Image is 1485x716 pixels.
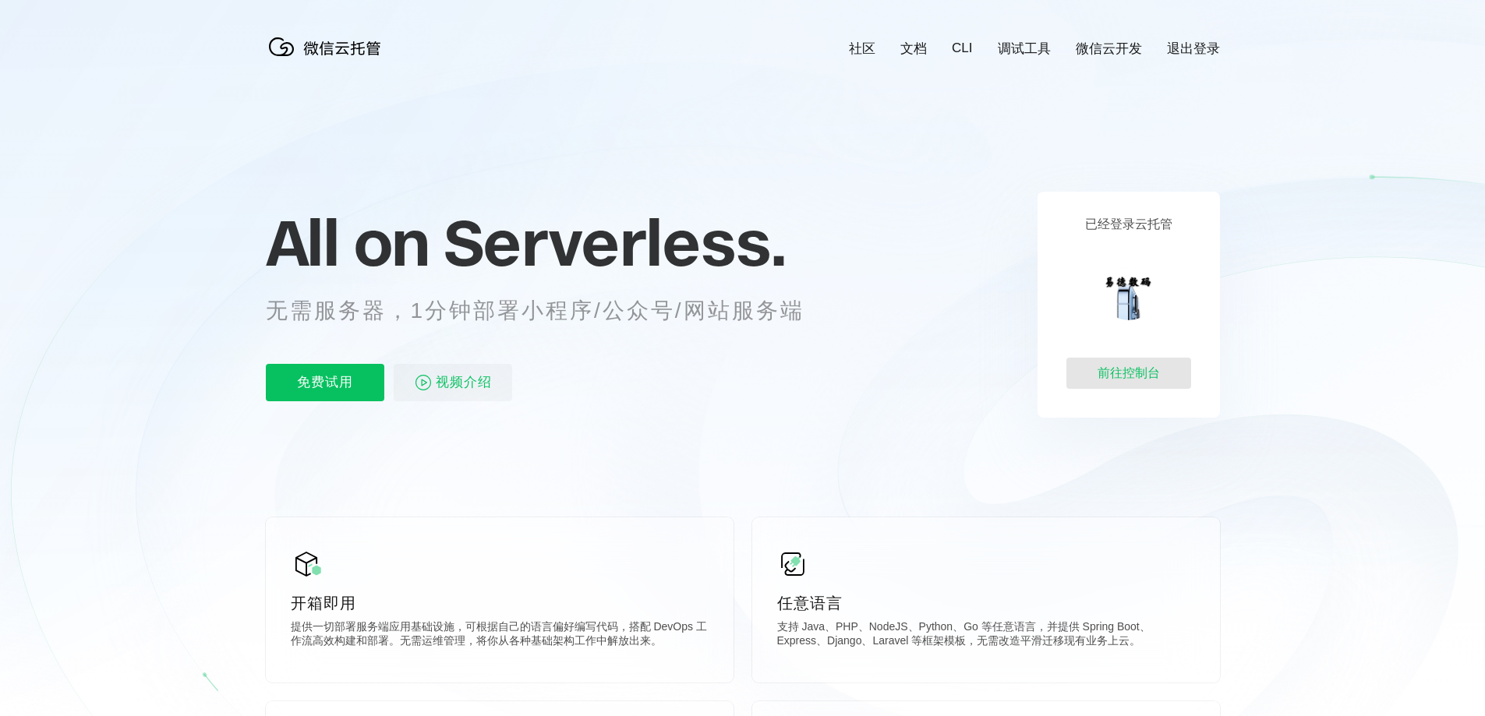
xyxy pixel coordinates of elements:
img: video_play.svg [414,373,433,392]
p: 支持 Java、PHP、NodeJS、Python、Go 等任意语言，并提供 Spring Boot、Express、Django、Laravel 等框架模板，无需改造平滑迁移现有业务上云。 [777,620,1195,651]
a: 微信云开发 [1076,40,1142,58]
a: 退出登录 [1167,40,1220,58]
span: Serverless. [444,203,786,281]
a: 文档 [900,40,927,58]
a: 调试工具 [998,40,1051,58]
p: 无需服务器，1分钟部署小程序/公众号/网站服务端 [266,295,833,326]
a: 微信云托管 [266,51,391,65]
span: All on [266,203,429,281]
div: 前往控制台 [1066,358,1191,389]
p: 已经登录云托管 [1085,217,1172,233]
p: 提供一切部署服务端应用基础设施，可根据自己的语言偏好编写代码，搭配 DevOps 工作流高效构建和部署。无需运维管理，将你从各种基础架构工作中解放出来。 [291,620,709,651]
p: 开箱即用 [291,592,709,614]
img: 微信云托管 [266,31,391,62]
a: CLI [952,41,972,56]
span: 视频介绍 [436,364,492,401]
a: 社区 [849,40,875,58]
p: 任意语言 [777,592,1195,614]
p: 免费试用 [266,364,384,401]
